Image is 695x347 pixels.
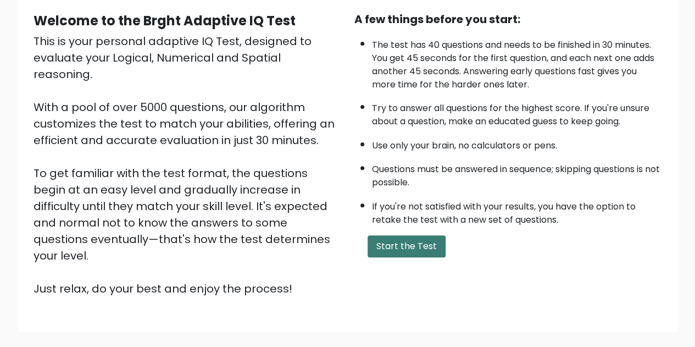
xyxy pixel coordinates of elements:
[372,195,662,227] li: If you're not satisfied with your results, you have the option to retake the test with a new set ...
[354,11,662,27] div: A few things before you start:
[34,33,341,297] div: This is your personal adaptive IQ Test, designed to evaluate your Logical, Numerical and Spatial ...
[368,235,446,257] button: Start the Test
[372,96,662,128] li: Try to answer all questions for the highest score. If you're unsure about a question, make an edu...
[34,12,296,30] b: Welcome to the Brght Adaptive IQ Test
[372,157,662,189] li: Questions must be answered in sequence; skipping questions is not possible.
[372,134,662,152] li: Use only your brain, no calculators or pens.
[372,33,662,91] li: The test has 40 questions and needs to be finished in 30 minutes. You get 45 seconds for the firs...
